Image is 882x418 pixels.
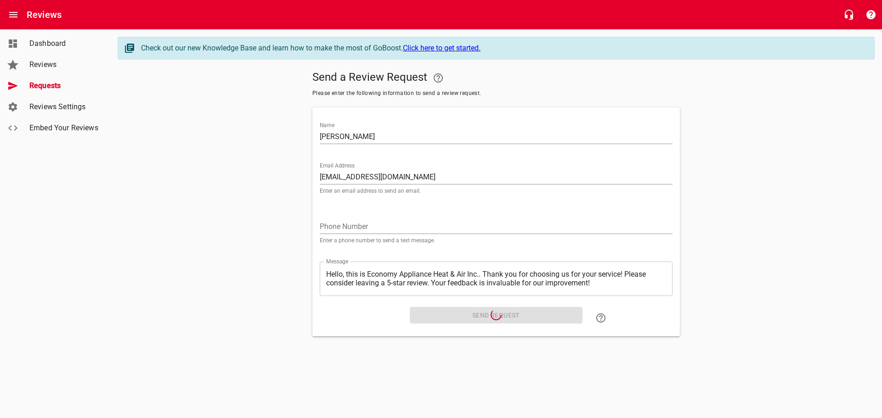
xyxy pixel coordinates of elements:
span: Embed Your Reviews [29,123,99,134]
p: Enter a phone number to send a text message. [320,238,673,243]
label: Email Address [320,163,355,168]
span: Reviews Settings [29,101,99,112]
div: Check out our new Knowledge Base and learn how to make the most of GoBoost. [141,43,865,54]
a: Click here to get started. [403,44,481,52]
button: Open drawer [2,4,24,26]
h6: Reviews [27,7,62,22]
h5: Send a Review Request [312,67,680,89]
span: Please enter the following information to send a review request. [312,89,680,98]
span: Reviews [29,59,99,70]
a: Learn how to "Send a Review Request" [590,307,612,329]
span: Dashboard [29,38,99,49]
button: Support Portal [860,4,882,26]
label: Name [320,123,334,128]
textarea: Hello, this is Economy Appliance Heat & Air Inc.. Thank you for choosing us for your service! Ple... [326,270,666,287]
p: Enter an email address to send an email. [320,188,673,194]
button: Live Chat [838,4,860,26]
span: Requests [29,80,99,91]
a: Your Google or Facebook account must be connected to "Send a Review Request" [427,67,449,89]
